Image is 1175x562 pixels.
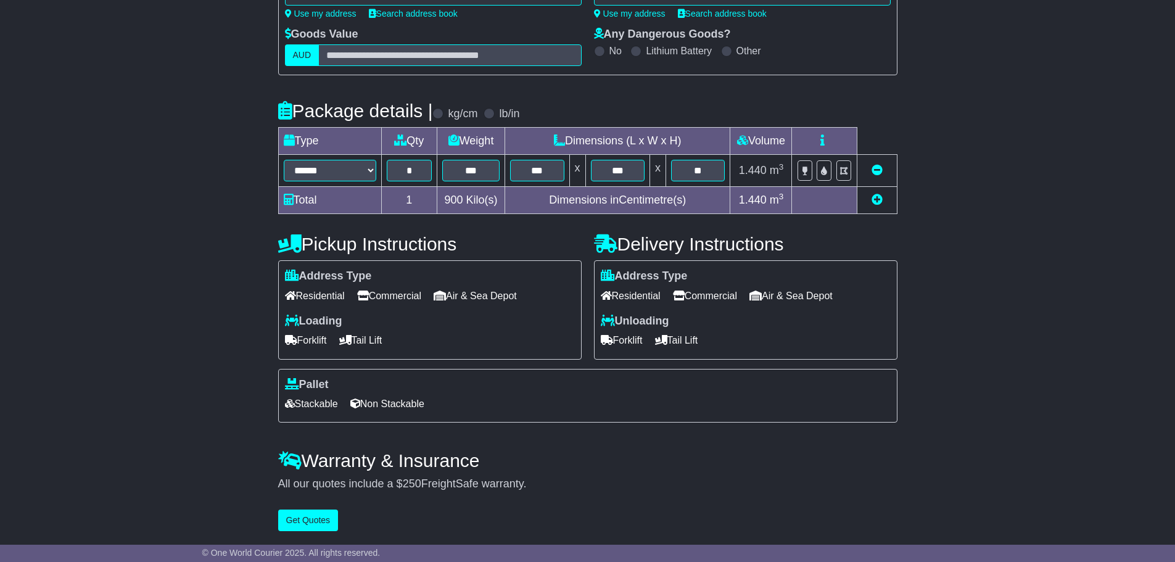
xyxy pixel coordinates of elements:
[594,9,666,19] a: Use my address
[278,101,433,121] h4: Package details |
[202,548,381,558] span: © One World Courier 2025. All rights reserved.
[369,9,458,19] a: Search address book
[770,164,784,176] span: m
[601,331,643,350] span: Forklift
[278,234,582,254] h4: Pickup Instructions
[601,270,688,283] label: Address Type
[749,286,833,305] span: Air & Sea Depot
[601,286,661,305] span: Residential
[285,270,372,283] label: Address Type
[505,128,730,155] td: Dimensions (L x W x H)
[278,450,897,471] h4: Warranty & Insurance
[285,286,345,305] span: Residential
[872,194,883,206] a: Add new item
[381,187,437,214] td: 1
[601,315,669,328] label: Unloading
[339,331,382,350] span: Tail Lift
[285,378,329,392] label: Pallet
[285,394,338,413] span: Stackable
[278,187,381,214] td: Total
[285,315,342,328] label: Loading
[673,286,737,305] span: Commercial
[649,155,666,187] td: x
[357,286,421,305] span: Commercial
[594,234,897,254] h4: Delivery Instructions
[445,194,463,206] span: 900
[739,164,767,176] span: 1.440
[448,107,477,121] label: kg/cm
[594,28,731,41] label: Any Dangerous Goods?
[569,155,585,187] td: x
[285,44,320,66] label: AUD
[278,477,897,491] div: All our quotes include a $ FreightSafe warranty.
[381,128,437,155] td: Qty
[655,331,698,350] span: Tail Lift
[678,9,767,19] a: Search address book
[499,107,519,121] label: lb/in
[278,510,339,531] button: Get Quotes
[730,128,792,155] td: Volume
[739,194,767,206] span: 1.440
[437,187,505,214] td: Kilo(s)
[609,45,622,57] label: No
[278,128,381,155] td: Type
[779,192,784,201] sup: 3
[403,477,421,490] span: 250
[770,194,784,206] span: m
[437,128,505,155] td: Weight
[350,394,424,413] span: Non Stackable
[285,28,358,41] label: Goods Value
[736,45,761,57] label: Other
[779,162,784,171] sup: 3
[646,45,712,57] label: Lithium Battery
[285,9,357,19] a: Use my address
[505,187,730,214] td: Dimensions in Centimetre(s)
[285,331,327,350] span: Forklift
[434,286,517,305] span: Air & Sea Depot
[872,164,883,176] a: Remove this item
